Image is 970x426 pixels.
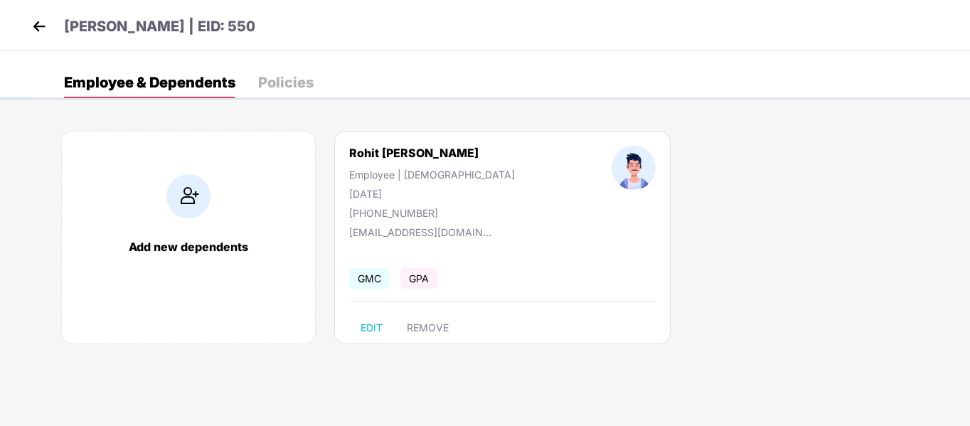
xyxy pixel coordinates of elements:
[76,240,301,254] div: Add new dependents
[64,16,255,38] p: [PERSON_NAME] | EID: 550
[400,268,437,289] span: GPA
[166,174,210,218] img: addIcon
[612,146,656,190] img: profileImage
[361,322,383,334] span: EDIT
[349,226,491,238] div: [EMAIL_ADDRESS][DOMAIN_NAME]
[407,322,449,334] span: REMOVE
[349,169,515,181] div: Employee | [DEMOGRAPHIC_DATA]
[64,75,235,90] div: Employee & Dependents
[395,316,460,339] button: REMOVE
[258,75,314,90] div: Policies
[349,316,394,339] button: EDIT
[349,268,390,289] span: GMC
[349,188,515,200] div: [DATE]
[28,16,50,37] img: back
[349,146,479,160] div: Rohit [PERSON_NAME]
[349,207,515,219] div: [PHONE_NUMBER]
